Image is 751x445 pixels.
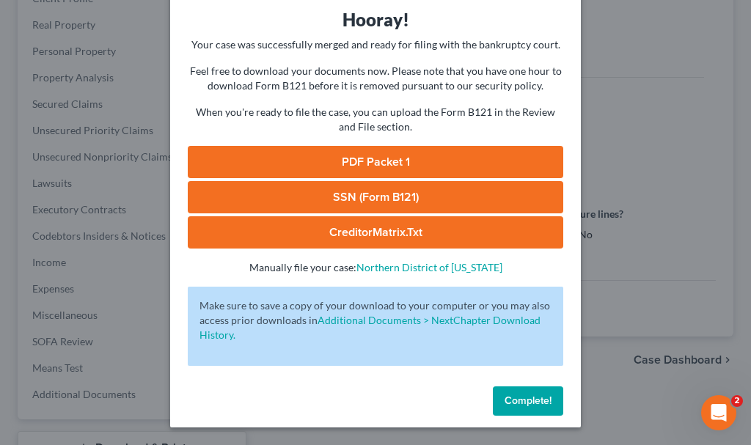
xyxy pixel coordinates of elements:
iframe: Intercom live chat [701,395,736,430]
p: Feel free to download your documents now. Please note that you have one hour to download Form B12... [188,64,563,93]
a: CreditorMatrix.txt [188,216,563,249]
p: When you're ready to file the case, you can upload the Form B121 in the Review and File section. [188,105,563,134]
p: Manually file your case: [188,260,563,275]
a: SSN (Form B121) [188,181,563,213]
span: 2 [731,395,743,407]
a: Northern District of [US_STATE] [356,261,502,273]
a: PDF Packet 1 [188,146,563,178]
p: Your case was successfully merged and ready for filing with the bankruptcy court. [188,37,563,52]
a: Additional Documents > NextChapter Download History. [199,314,541,341]
h3: Hooray! [188,8,563,32]
span: Complete! [505,394,552,407]
button: Complete! [493,386,563,416]
p: Make sure to save a copy of your download to your computer or you may also access prior downloads in [199,298,552,342]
